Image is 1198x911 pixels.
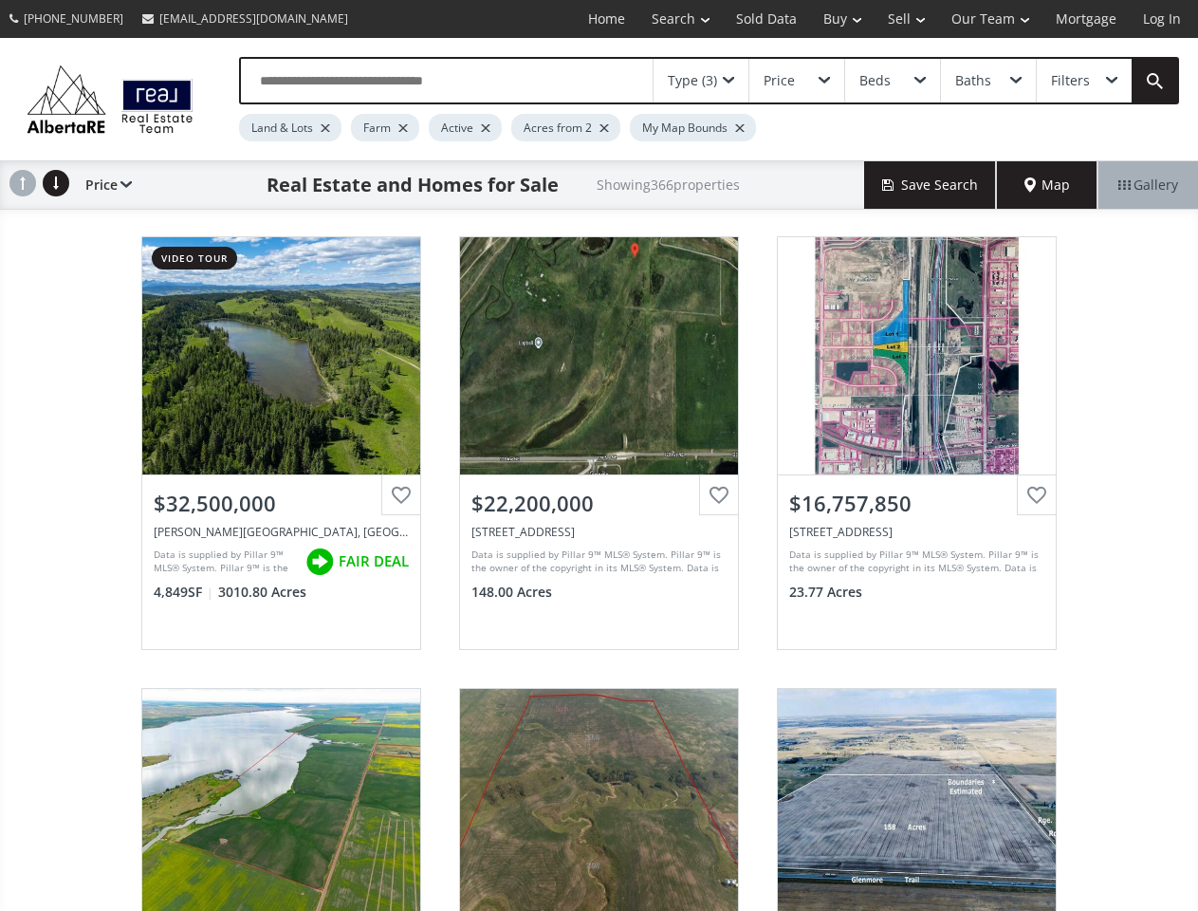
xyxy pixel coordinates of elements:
[351,114,419,141] div: Farm
[154,548,296,576] div: Data is supplied by Pillar 9™ MLS® System. Pillar 9™ is the owner of the copyright in its MLS® Sy...
[864,161,997,209] button: Save Search
[471,548,722,576] div: Data is supplied by Pillar 9™ MLS® System. Pillar 9™ is the owner of the copyright in its MLS® Sy...
[471,524,727,540] div: 13105 24 Street NE, Calgary, AB T3K5J5
[24,10,123,27] span: [PHONE_NUMBER]
[511,114,620,141] div: Acres from 2
[429,114,502,141] div: Active
[1051,74,1090,87] div: Filters
[471,489,727,518] div: $22,200,000
[339,551,409,571] span: FAIR DEAL
[764,74,795,87] div: Price
[122,217,440,669] a: video tour$32,500,000[PERSON_NAME][GEOGRAPHIC_DATA], [GEOGRAPHIC_DATA], [GEOGRAPHIC_DATA] T3Z 2L4...
[1097,161,1198,209] div: Gallery
[471,583,552,602] span: 148.00 Acres
[267,172,559,198] h1: Real Estate and Homes for Sale
[789,524,1044,540] div: 10646 74 Street SE, Calgary, AB T2C 5P5
[1024,176,1070,195] span: Map
[955,74,991,87] div: Baths
[440,217,758,669] a: $22,200,000[STREET_ADDRESS]Data is supplied by Pillar 9™ MLS® System. Pillar 9™ is the owner of t...
[668,74,717,87] div: Type (3)
[154,524,409,540] div: Scott Lake Ranch, Rural Rocky View County, AB T3Z 2L4
[789,548,1040,576] div: Data is supplied by Pillar 9™ MLS® System. Pillar 9™ is the owner of the copyright in its MLS® Sy...
[630,114,756,141] div: My Map Bounds
[159,10,348,27] span: [EMAIL_ADDRESS][DOMAIN_NAME]
[1118,176,1178,195] span: Gallery
[19,61,201,137] img: Logo
[758,217,1076,669] a: $16,757,850[STREET_ADDRESS]Data is supplied by Pillar 9™ MLS® System. Pillar 9™ is the owner of t...
[154,489,409,518] div: $32,500,000
[154,583,213,602] span: 4,849 SF
[76,161,132,209] div: Price
[859,74,891,87] div: Beds
[218,583,306,602] span: 3010.80 Acres
[301,543,339,581] img: rating icon
[597,177,740,192] h2: Showing 366 properties
[133,1,358,36] a: [EMAIL_ADDRESS][DOMAIN_NAME]
[789,489,1044,518] div: $16,757,850
[239,114,341,141] div: Land & Lots
[997,161,1097,209] div: Map
[789,583,862,602] span: 23.77 Acres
